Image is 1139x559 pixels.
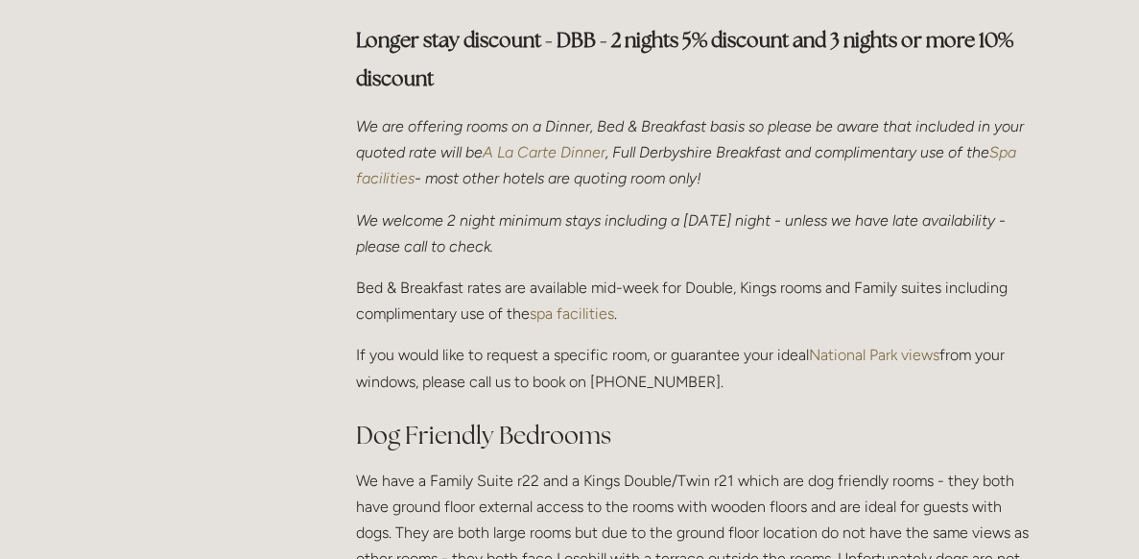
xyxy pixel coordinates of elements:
a: National Park views [809,346,939,364]
em: , Full Derbyshire Breakfast and complimentary use of the [605,143,989,161]
a: spa facilities [530,304,614,323]
a: A La Carte Dinner [483,143,605,161]
p: Bed & Breakfast rates are available mid-week for Double, Kings rooms and Family suites including ... [356,275,1029,327]
em: We are offering rooms on a Dinner, Bed & Breakfast basis so please be aware that included in your... [356,117,1028,161]
strong: Longer stay discount - DBB - 2 nights 5% discount and 3 nights or more 10% discount [356,27,1017,91]
em: - most other hotels are quoting room only! [415,169,701,187]
p: If you would like to request a specific room, or guarantee your ideal from your windows, please c... [356,342,1029,394]
h2: Dog Friendly Bedrooms [356,419,1029,452]
em: We welcome 2 night minimum stays including a [DATE] night - unless we have late availability - pl... [356,211,1009,255]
